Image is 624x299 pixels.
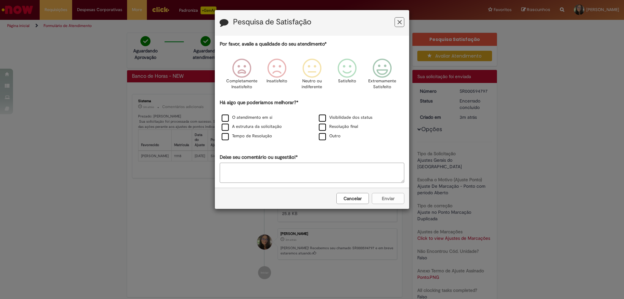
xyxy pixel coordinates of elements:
label: Outro [319,133,341,139]
p: Completamente Insatisfeito [226,78,257,90]
div: Neutro ou indiferente [295,54,329,98]
label: Resolução final [319,124,358,130]
button: Cancelar [336,193,369,204]
label: O atendimento em si [222,115,272,121]
label: Deixe seu comentário ou sugestão!* [220,154,298,161]
label: Visibilidade dos status [319,115,372,121]
p: Insatisfeito [266,78,287,84]
label: Pesquisa de Satisfação [233,18,311,26]
p: Neutro ou indiferente [300,78,324,90]
div: Satisfeito [331,54,364,98]
div: Extremamente Satisfeito [366,54,399,98]
p: Satisfeito [338,78,356,84]
label: Por favor, avalie a qualidade do seu atendimento* [220,41,327,48]
p: Extremamente Satisfeito [368,78,396,90]
div: Há algo que poderíamos melhorar?* [220,99,404,141]
label: A estrutura da solicitação [222,124,282,130]
div: Insatisfeito [260,54,293,98]
div: Completamente Insatisfeito [225,54,258,98]
label: Tempo de Resolução [222,133,272,139]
